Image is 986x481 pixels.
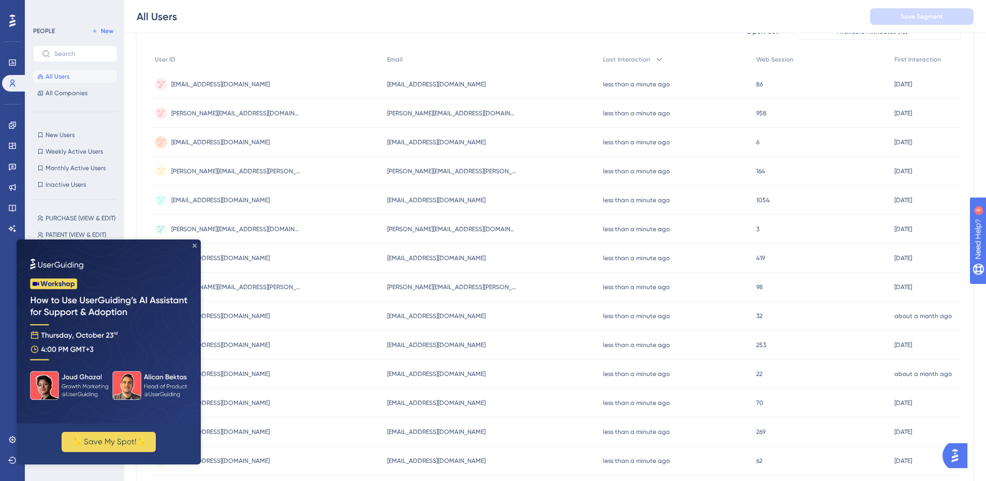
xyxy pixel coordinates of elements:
time: [DATE] [894,168,912,175]
span: [EMAIL_ADDRESS][DOMAIN_NAME] [171,138,270,146]
time: [DATE] [894,139,912,146]
time: less than a minute ago [603,428,670,435]
span: Web Session [756,55,793,64]
span: PURCHASE (VIEW & EDIT) [46,214,115,222]
span: [PERSON_NAME][EMAIL_ADDRESS][DOMAIN_NAME] [387,109,517,117]
span: Need Help? [24,3,65,15]
span: 253 [756,341,766,349]
span: [EMAIL_ADDRESS][DOMAIN_NAME] [387,312,485,320]
button: Save Segment [870,8,974,25]
span: [PERSON_NAME][EMAIL_ADDRESS][DOMAIN_NAME] [171,225,301,233]
button: All Companies [33,87,117,99]
time: [DATE] [894,254,912,262]
span: 32 [756,312,762,320]
time: less than a minute ago [603,168,670,175]
time: [DATE] [894,197,912,204]
span: 86 [756,80,763,88]
span: [EMAIL_ADDRESS][DOMAIN_NAME] [387,428,485,436]
span: New Users [46,131,75,139]
span: Email [387,55,403,64]
span: All Users [46,72,69,81]
span: [EMAIL_ADDRESS][DOMAIN_NAME] [171,457,270,465]
span: [EMAIL_ADDRESS][DOMAIN_NAME] [387,457,485,465]
span: 62 [756,457,762,465]
button: PURCHASE (VIEW & EDIT) [33,212,123,224]
span: Inactive Users [46,181,86,189]
button: Monthly Active Users [33,162,117,174]
time: about a month ago [894,370,952,378]
span: [EMAIL_ADDRESS][DOMAIN_NAME] [171,370,270,378]
span: PATIENT (VIEW & EDIT) [46,231,106,239]
span: [EMAIL_ADDRESS][DOMAIN_NAME] [171,341,270,349]
span: [PERSON_NAME][EMAIL_ADDRESS][PERSON_NAME][DOMAIN_NAME] [387,167,517,175]
time: less than a minute ago [603,312,670,320]
div: All Users [137,9,177,24]
span: Save Segment [901,12,943,21]
span: 419 [756,254,765,262]
span: 3 [756,225,759,233]
span: [EMAIL_ADDRESS][DOMAIN_NAME] [387,399,485,407]
button: PATIENT (VIEW & EDIT) [33,229,123,241]
span: 269 [756,428,766,436]
span: Weekly Active Users [46,147,103,156]
time: [DATE] [894,428,912,435]
span: 1054 [756,196,770,204]
span: [PERSON_NAME][EMAIL_ADDRESS][DOMAIN_NAME] [387,225,517,233]
time: less than a minute ago [603,81,670,88]
time: less than a minute ago [603,254,670,262]
span: [EMAIL_ADDRESS][DOMAIN_NAME] [387,370,485,378]
time: [DATE] [894,399,912,407]
span: [EMAIL_ADDRESS][DOMAIN_NAME] [171,399,270,407]
time: [DATE] [894,341,912,349]
span: [EMAIL_ADDRESS][DOMAIN_NAME] [171,428,270,436]
span: 98 [756,283,763,291]
input: Search [54,50,108,57]
span: 22 [756,370,762,378]
time: less than a minute ago [603,399,670,407]
time: about a month ago [894,312,952,320]
span: [EMAIL_ADDRESS][DOMAIN_NAME] [171,80,270,88]
iframe: UserGuiding AI Assistant Launcher [943,440,974,471]
span: Last Interaction [603,55,650,64]
time: less than a minute ago [603,110,670,117]
button: Weekly Active Users [33,145,117,158]
time: less than a minute ago [603,139,670,146]
span: [PERSON_NAME][EMAIL_ADDRESS][DOMAIN_NAME] [171,109,301,117]
span: New [101,27,113,35]
time: [DATE] [894,283,912,291]
span: [EMAIL_ADDRESS][DOMAIN_NAME] [171,196,270,204]
div: PEOPLE [33,27,55,35]
span: [EMAIL_ADDRESS][DOMAIN_NAME] [387,254,485,262]
span: Monthly Active Users [46,164,106,172]
span: 164 [756,167,765,175]
time: less than a minute ago [603,226,670,233]
button: Inactive Users [33,178,117,191]
span: [EMAIL_ADDRESS][DOMAIN_NAME] [171,312,270,320]
span: [EMAIL_ADDRESS][DOMAIN_NAME] [387,80,485,88]
span: [EMAIL_ADDRESS][DOMAIN_NAME] [387,138,485,146]
time: less than a minute ago [603,341,670,349]
time: less than a minute ago [603,197,670,204]
time: [DATE] [894,110,912,117]
time: less than a minute ago [603,457,670,464]
span: [EMAIL_ADDRESS][DOMAIN_NAME] [387,196,485,204]
time: [DATE] [894,457,912,464]
span: First Interaction [894,55,941,64]
span: [EMAIL_ADDRESS][DOMAIN_NAME] [171,254,270,262]
time: less than a minute ago [603,370,670,378]
span: [PERSON_NAME][EMAIL_ADDRESS][PERSON_NAME][DOMAIN_NAME] [171,283,301,291]
button: New Users [33,129,117,141]
button: All Users [33,70,117,83]
div: 4 [72,5,75,13]
div: Close Preview [176,4,180,8]
span: 70 [756,399,763,407]
span: [PERSON_NAME][EMAIL_ADDRESS][PERSON_NAME][DOMAIN_NAME] [387,283,517,291]
span: 6 [756,138,759,146]
span: [EMAIL_ADDRESS][DOMAIN_NAME] [387,341,485,349]
span: User ID [155,55,175,64]
span: 958 [756,109,767,117]
time: [DATE] [894,226,912,233]
button: New [88,25,117,37]
span: All Companies [46,89,87,97]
